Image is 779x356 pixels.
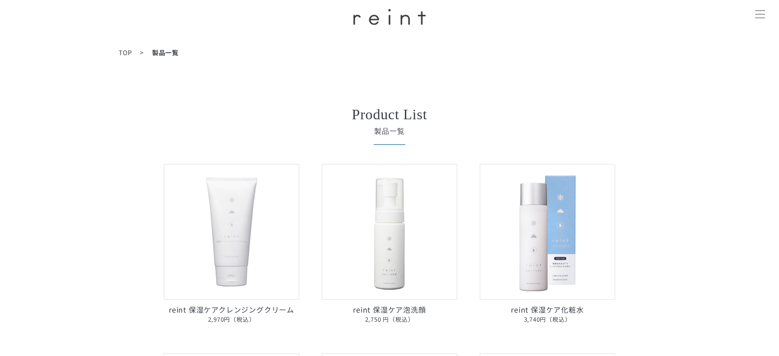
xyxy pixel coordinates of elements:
p: reint 保湿ケア化粧水 [480,304,615,324]
a: reint 保湿ケアクレンジングクリーム reint 保湿ケアクレンジングクリーム2,970円（税込） [164,164,299,324]
img: reint 保湿ケア化粧水 [480,164,615,300]
span: 2,750 円（税込） [322,315,457,324]
p: reint 保湿ケア泡洗顔 [322,304,457,324]
img: ロゴ [353,9,426,25]
a: reint 保湿ケア泡洗顔 reint 保湿ケア泡洗顔2,750 円（税込） [322,164,457,324]
a: TOP [119,48,132,57]
img: reint 保湿ケア泡洗顔 [322,164,457,300]
span: 製品一覧 [186,126,593,137]
h2: Product List [186,107,593,122]
span: 3,740円（税込） [480,315,615,324]
span: 2,970円（税込） [164,315,299,324]
img: reint 保湿ケアクレンジングクリーム [164,164,299,300]
a: reint 保湿ケア化粧水 reint 保湿ケア化粧水3,740円（税込） [480,164,615,324]
p: reint 保湿ケアクレンジングクリーム [164,304,299,324]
